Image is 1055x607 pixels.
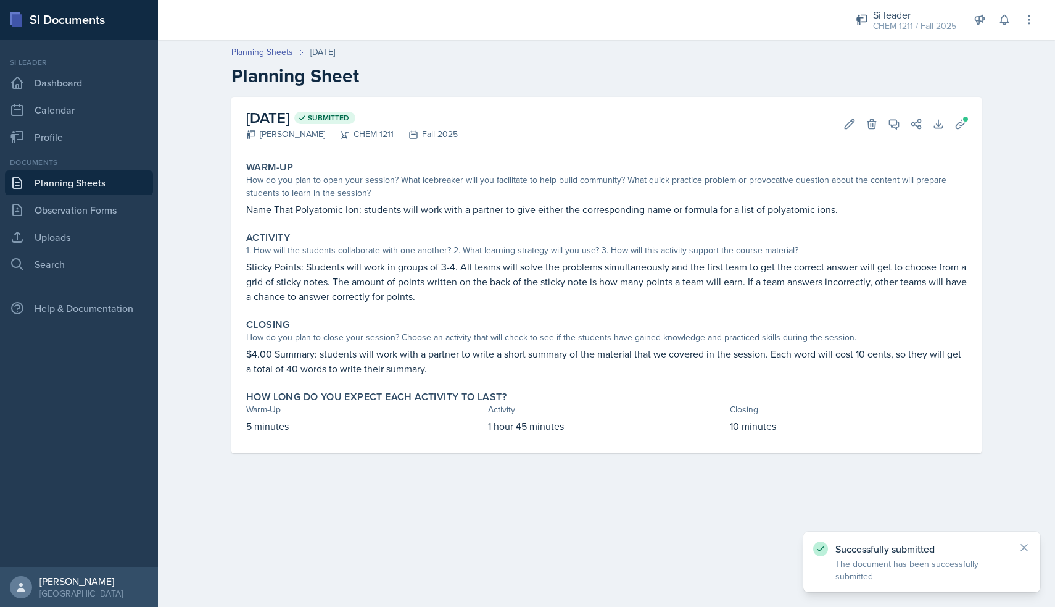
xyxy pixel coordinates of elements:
a: Search [5,252,153,277]
div: [PERSON_NAME] [246,128,325,141]
div: How do you plan to close your session? Choose an activity that will check to see if the students ... [246,331,967,344]
a: Uploads [5,225,153,249]
a: Observation Forms [5,198,153,222]
div: Closing [730,403,967,416]
p: 10 minutes [730,419,967,433]
h2: Planning Sheet [231,65,982,87]
a: Calendar [5,98,153,122]
label: Activity [246,232,290,244]
p: 5 minutes [246,419,483,433]
div: [GEOGRAPHIC_DATA] [39,587,123,600]
div: CHEM 1211 [325,128,394,141]
div: [DATE] [310,46,335,59]
div: How do you plan to open your session? What icebreaker will you facilitate to help build community... [246,174,967,199]
h2: [DATE] [246,107,458,129]
label: Warm-Up [246,161,294,174]
p: The document has been successfully submitted [835,558,1008,582]
a: Profile [5,125,153,149]
div: Si leader [5,57,153,68]
div: Si leader [873,7,956,22]
label: Closing [246,319,290,331]
p: 1 hour 45 minutes [488,419,725,433]
div: Activity [488,403,725,416]
label: How long do you expect each activity to last? [246,391,507,403]
a: Planning Sheets [5,170,153,195]
div: Fall 2025 [394,128,458,141]
div: CHEM 1211 / Fall 2025 [873,20,956,33]
p: Successfully submitted [835,543,1008,555]
div: Documents [5,157,153,168]
div: Help & Documentation [5,296,153,320]
p: Name That Polyatomic Ion: students will work with a partner to give either the corresponding name... [246,202,967,217]
div: Warm-Up [246,403,483,416]
a: Planning Sheets [231,46,293,59]
p: Sticky Points: Students will work in groups of 3-4. All teams will solve the problems simultaneou... [246,259,967,304]
div: 1. How will the students collaborate with one another? 2. What learning strategy will you use? 3.... [246,244,967,257]
a: Dashboard [5,70,153,95]
div: [PERSON_NAME] [39,575,123,587]
span: Submitted [308,113,349,123]
p: $4.00 Summary: students will work with a partner to write a short summary of the material that we... [246,346,967,376]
